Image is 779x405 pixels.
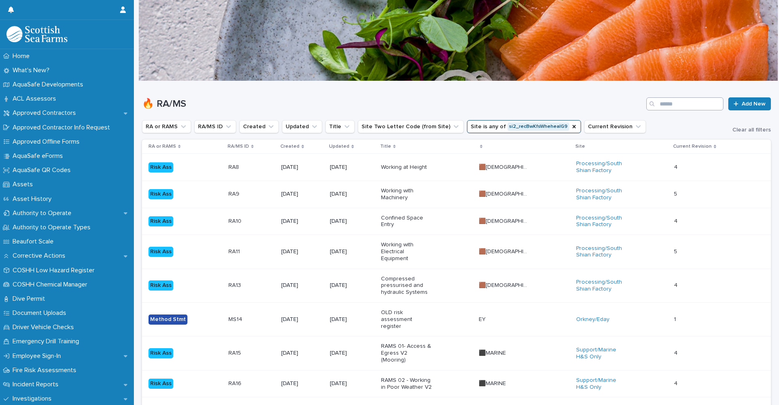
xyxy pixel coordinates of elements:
[148,348,173,358] div: Risk Ass
[674,379,679,387] p: 4
[228,348,243,357] p: RA15
[281,164,323,171] p: [DATE]
[9,267,101,274] p: COSHH Low Hazard Register
[9,381,65,388] p: Incident Reports
[142,120,191,133] button: RA or RAMS
[584,120,646,133] button: Current Revision
[728,97,771,110] a: Add New
[674,162,679,171] p: 4
[228,142,249,151] p: RA/MS ID
[228,379,243,387] p: RA16
[228,162,241,171] p: RA8
[575,142,585,151] p: Site
[330,248,374,255] p: [DATE]
[9,52,36,60] p: Home
[148,142,176,151] p: RA or RAMS
[673,142,712,151] p: Current Revision
[674,315,678,323] p: 1
[381,241,432,262] p: Working with Electrical Equipment
[380,142,391,151] p: Title
[646,97,723,110] div: Search
[9,166,77,174] p: AquaSafe QR Codes
[479,189,531,198] p: 🟫[DEMOGRAPHIC_DATA]
[381,187,432,201] p: Working with Machinery
[479,162,531,171] p: 🟫[DEMOGRAPHIC_DATA]
[674,348,679,357] p: 4
[148,247,173,257] div: Risk Ass
[381,343,432,363] p: RAMS 01- Access & Egress V2 (Mooring)
[330,282,374,289] p: [DATE]
[9,252,72,260] p: Corrective Actions
[732,127,771,133] span: Clear all filters
[9,195,58,203] p: Asset History
[148,379,173,389] div: Risk Ass
[6,26,67,42] img: bPIBxiqnSb2ggTQWdOVV
[148,315,187,325] div: Method Stmt
[9,67,56,74] p: What's New?
[9,295,52,303] p: Dive Permit
[9,109,82,117] p: Approved Contractors
[726,127,771,133] button: Clear all filters
[358,120,464,133] button: Site Two Letter Code (from Site)
[381,377,432,391] p: RAMS 02 - Working in Poor Weather V2
[148,162,173,172] div: Risk Ass
[9,395,58,403] p: Investigations
[148,216,173,226] div: Risk Ass
[674,189,679,198] p: 5
[228,280,243,289] p: RA13
[9,238,60,246] p: Beaufort Scale
[142,269,771,302] tr: Risk AssRA13RA13 [DATE][DATE]Compressed pressurised and hydraulic Systems🟫[DEMOGRAPHIC_DATA]🟫[DEM...
[381,164,432,171] p: Working at Height
[674,247,679,255] p: 5
[576,215,627,228] a: Processing/South Shian Factory
[576,316,609,323] a: Orkney/Eday
[281,316,323,323] p: [DATE]
[9,181,39,188] p: Assets
[142,154,771,181] tr: Risk AssRA8RA8 [DATE][DATE]Working at Height🟫[DEMOGRAPHIC_DATA]🟫[DEMOGRAPHIC_DATA] Processing/Sou...
[9,338,86,345] p: Emergency Drill Training
[228,315,244,323] p: MS14
[148,280,173,291] div: Risk Ass
[9,309,73,317] p: Document Uploads
[142,208,771,235] tr: Risk AssRA10RA10 [DATE][DATE]Confined Space Entry🟫[DEMOGRAPHIC_DATA]🟫[DEMOGRAPHIC_DATA] Processin...
[742,101,766,107] span: Add New
[576,187,627,201] a: Processing/South Shian Factory
[330,316,374,323] p: [DATE]
[194,120,236,133] button: RA/MS ID
[479,216,531,225] p: 🟫[DEMOGRAPHIC_DATA]
[576,245,627,259] a: Processing/South Shian Factory
[381,215,432,228] p: Confined Space Entry
[9,209,78,217] p: Authority to Operate
[381,276,432,296] p: Compressed pressurised and hydraulic Systems
[479,379,508,387] p: ⬛MARINE
[330,350,374,357] p: [DATE]
[325,120,355,133] button: Title
[479,280,531,289] p: 🟫[DEMOGRAPHIC_DATA]
[228,189,241,198] p: RA9
[9,95,62,103] p: ACL Assessors
[381,309,432,330] p: OLD risk assessment register
[142,370,771,397] tr: Risk AssRA16RA16 [DATE][DATE]RAMS 02 - Working in Poor Weather V2⬛MARINE⬛MARINE Support/Marine H&...
[281,191,323,198] p: [DATE]
[148,189,173,199] div: Risk Ass
[674,216,679,225] p: 4
[9,152,69,160] p: AquaSafe eForms
[281,282,323,289] p: [DATE]
[479,247,531,255] p: 🟫[DEMOGRAPHIC_DATA]
[9,124,116,131] p: Approved Contractor Info Request
[142,98,643,110] h1: 🔥 RA/MS
[280,142,299,151] p: Created
[281,218,323,225] p: [DATE]
[330,380,374,387] p: [DATE]
[330,218,374,225] p: [DATE]
[142,181,771,208] tr: Risk AssRA9RA9 [DATE][DATE]Working with Machinery🟫[DEMOGRAPHIC_DATA]🟫[DEMOGRAPHIC_DATA] Processin...
[9,366,83,374] p: Fire Risk Assessments
[282,120,322,133] button: Updated
[9,81,90,88] p: AquaSafe Developments
[142,336,771,370] tr: Risk AssRA15RA15 [DATE][DATE]RAMS 01- Access & Egress V2 (Mooring)⬛MARINE⬛MARINE Support/Marine H...
[329,142,349,151] p: Updated
[576,279,627,293] a: Processing/South Shian Factory
[9,224,97,231] p: Authority to Operate Types
[228,247,241,255] p: RA11
[576,347,627,360] a: Support/Marine H&S Only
